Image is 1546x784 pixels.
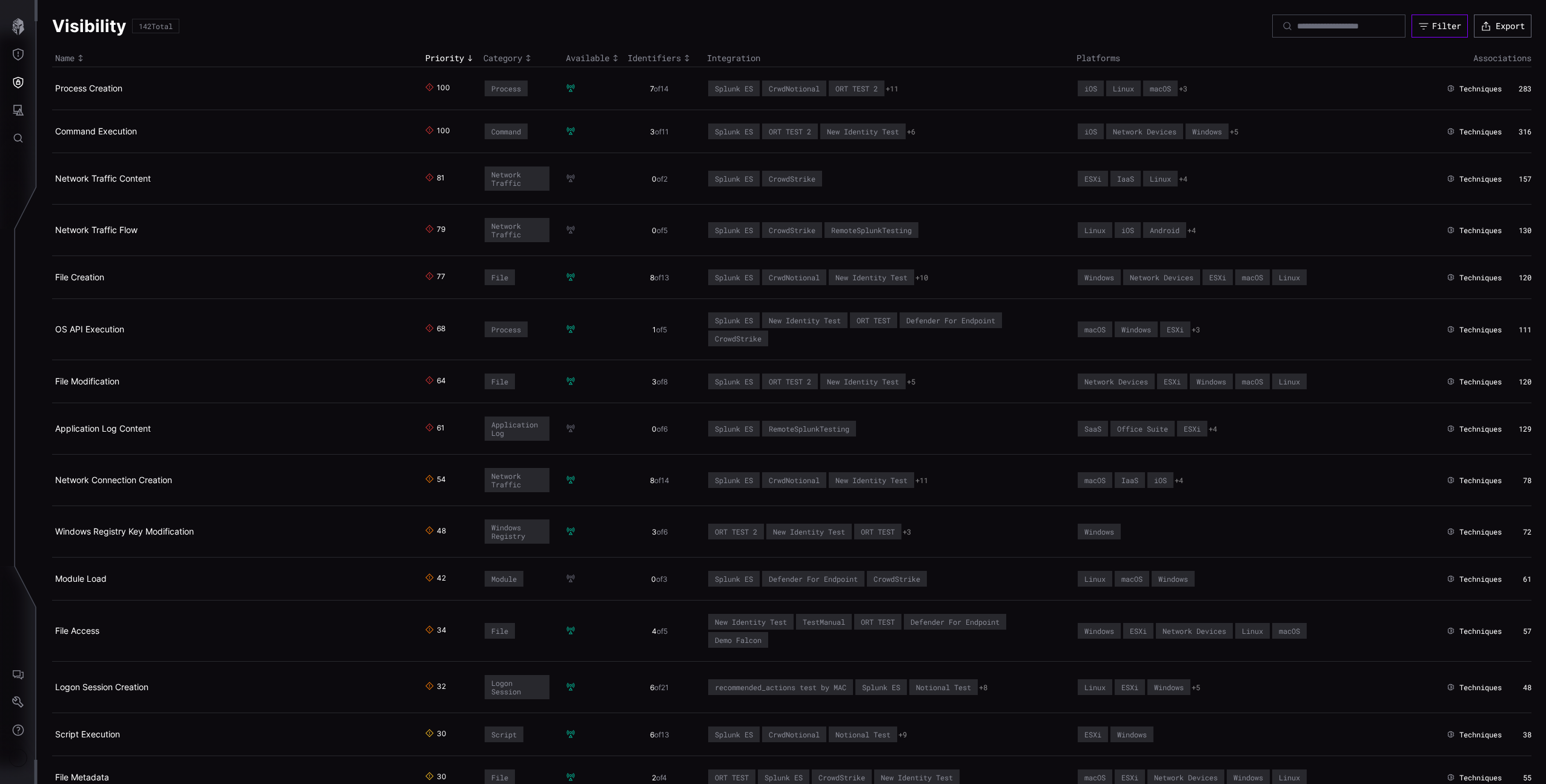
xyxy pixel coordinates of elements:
[1459,127,1502,137] span: Techniques
[906,316,995,324] div: Defender For Endpoint
[1084,627,1114,635] div: Windows
[654,476,669,485] span: of 14
[907,377,915,387] button: +5
[769,730,820,739] div: CrwdNotional
[1444,50,1531,67] th: Associations
[1509,424,1531,434] div: 129
[857,316,891,324] div: ORT TEST
[1084,730,1101,739] div: ESXi
[656,575,668,584] span: of 3
[55,625,99,636] a: File Access
[654,683,669,692] span: of 21
[715,127,753,136] div: Splunk ES
[1121,575,1143,583] div: macOS
[1130,273,1193,282] div: Network Devices
[1167,325,1184,334] div: ESXi
[715,773,749,782] div: ORT TEST
[55,324,124,334] a: OS API Execution
[628,424,691,434] div: 0
[1121,325,1151,334] div: Windows
[491,627,508,635] div: File
[861,527,895,536] div: ORT TEST
[1459,773,1502,783] span: Techniques
[1192,325,1200,335] button: +3
[55,272,104,282] a: File Creation
[656,773,667,782] span: of 4
[1192,683,1200,693] button: +5
[1117,424,1168,433] div: Office Suite
[654,273,669,282] span: of 13
[769,476,820,484] div: CrwdNotional
[628,174,691,184] div: 0
[491,222,543,239] div: Network Traffic
[827,127,899,136] div: New Identity Test
[1279,773,1300,782] div: Linux
[628,683,691,693] div: 6
[898,730,907,740] button: +9
[765,773,803,782] div: Splunk ES
[1509,683,1531,693] div: 48
[1179,84,1187,94] button: +3
[1459,325,1502,335] span: Techniques
[1084,226,1106,234] div: Linux
[1509,730,1531,740] div: 38
[1179,174,1187,184] button: +4
[1084,476,1106,484] div: macOS
[862,683,900,691] div: Splunk ES
[769,575,858,583] div: Defender For Endpoint
[55,423,151,433] a: Application Log Content
[566,53,622,64] div: Toggle sort direction
[1192,127,1222,136] div: Windows
[1509,773,1531,783] div: 55
[1084,424,1101,433] div: SaaS
[437,729,446,740] div: 30
[715,730,753,739] div: Splunk ES
[769,424,849,433] div: RemoteSplunkTesting
[491,679,543,696] div: Logon Session
[491,170,543,187] div: Network Traffic
[1150,174,1171,183] div: Linux
[657,527,668,536] span: of 6
[628,575,691,584] div: 0
[1509,325,1531,335] div: 111
[55,772,109,782] a: File Metadata
[1130,627,1147,635] div: ESXi
[835,476,907,484] div: New Identity Test
[483,53,560,64] div: Toggle sort direction
[654,84,669,93] span: of 14
[1084,773,1106,782] div: macOS
[1113,84,1134,93] div: Linux
[628,527,691,537] div: 3
[628,273,691,283] div: 8
[437,573,446,584] div: 42
[715,226,753,234] div: Splunk ES
[1459,273,1502,283] span: Techniques
[715,476,753,484] div: Splunk ES
[1117,174,1134,183] div: IaaS
[437,126,446,137] div: 100
[55,475,172,485] a: Network Connection Creation
[437,324,446,335] div: 68
[704,50,1074,67] th: Integration
[835,273,907,282] div: New Identity Test
[907,127,915,137] button: +6
[1117,730,1147,739] div: Windows
[769,84,820,93] div: CrwdNotional
[437,772,446,783] div: 30
[1242,627,1263,635] div: Linux
[1084,325,1106,334] div: macOS
[1459,84,1502,94] span: Techniques
[1509,377,1531,387] div: 120
[1459,226,1502,236] span: Techniques
[818,773,865,782] div: CrowdStrike
[715,575,753,583] div: Splunk ES
[491,472,543,489] div: Network Traffic
[55,526,194,536] a: Windows Registry Key Modification
[769,127,811,136] div: ORT TEST 2
[628,53,700,64] div: Toggle sort direction
[1509,84,1531,94] div: 283
[911,618,1000,626] div: Defender For Endpoint
[1150,84,1171,93] div: macOS
[55,225,138,235] a: Network Traffic Flow
[1459,377,1502,387] span: Techniques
